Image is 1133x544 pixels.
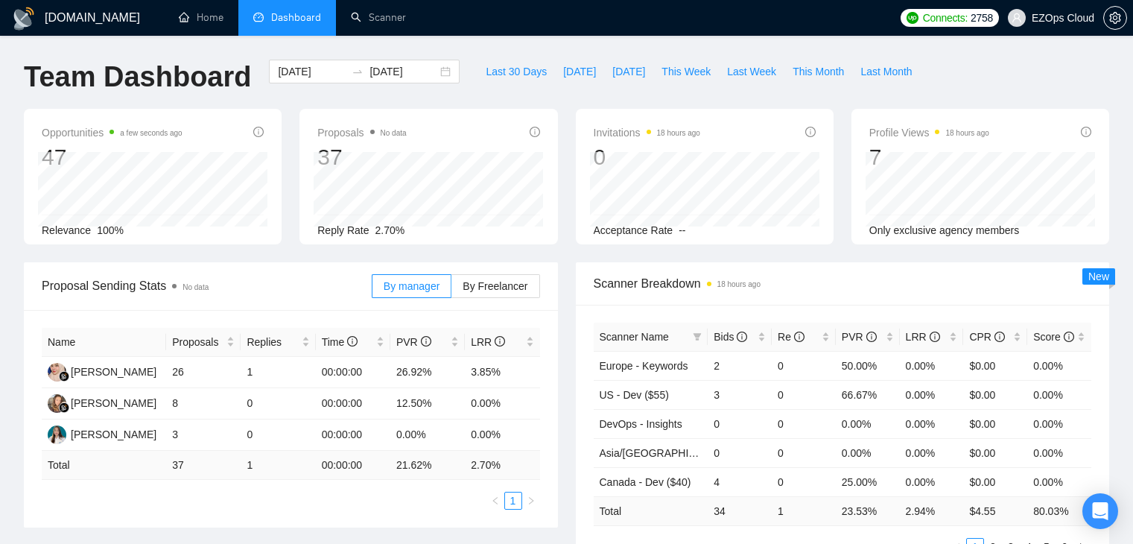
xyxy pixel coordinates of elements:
[600,476,691,488] a: Canada - Dev ($40)
[351,11,406,24] a: searchScanner
[1104,12,1126,24] span: setting
[316,357,390,388] td: 00:00:00
[1088,271,1109,282] span: New
[657,129,700,137] time: 18 hours ago
[253,12,264,22] span: dashboard
[600,360,688,372] a: Europe - Keywords
[963,380,1027,409] td: $0.00
[384,280,439,292] span: By manager
[1027,438,1091,467] td: 0.00%
[465,420,539,451] td: 0.00%
[708,438,772,467] td: 0
[465,388,539,420] td: 0.00%
[594,143,700,171] div: 0
[772,351,836,380] td: 0
[495,336,505,347] span: info-circle
[679,224,685,236] span: --
[48,365,156,377] a: AJ[PERSON_NAME]
[612,63,645,80] span: [DATE]
[930,332,940,342] span: info-circle
[375,224,405,236] span: 2.70%
[836,496,900,525] td: 23.53 %
[1012,13,1022,23] span: user
[963,467,1027,496] td: $0.00
[317,124,406,142] span: Proposals
[241,388,315,420] td: 0
[1103,12,1127,24] a: setting
[530,127,540,137] span: info-circle
[772,467,836,496] td: 0
[708,409,772,438] td: 0
[59,371,69,382] img: gigradar-bm.png
[271,11,321,24] span: Dashboard
[1103,6,1127,30] button: setting
[690,326,705,348] span: filter
[727,63,776,80] span: Last Week
[842,331,877,343] span: PVR
[48,396,156,408] a: NK[PERSON_NAME]
[42,328,166,357] th: Name
[714,331,747,343] span: Bids
[1027,467,1091,496] td: 0.00%
[708,380,772,409] td: 3
[1027,409,1091,438] td: 0.00%
[241,328,315,357] th: Replies
[945,129,988,137] time: 18 hours ago
[183,283,209,291] span: No data
[465,357,539,388] td: 3.85%
[772,438,836,467] td: 0
[600,447,792,459] a: Asia/[GEOGRAPHIC_DATA] - Dev (10k+)
[59,402,69,413] img: gigradar-bm.png
[166,388,241,420] td: 8
[793,63,844,80] span: This Month
[836,351,900,380] td: 50.00%
[241,451,315,480] td: 1
[772,380,836,409] td: 0
[708,467,772,496] td: 4
[653,60,719,83] button: This Week
[166,328,241,357] th: Proposals
[396,336,431,348] span: PVR
[708,496,772,525] td: 34
[900,380,964,409] td: 0.00%
[1027,496,1091,525] td: 80.03 %
[463,280,527,292] span: By Freelancer
[594,224,673,236] span: Acceptance Rate
[42,143,183,171] div: 47
[352,66,364,78] span: swap-right
[381,129,407,137] span: No data
[836,409,900,438] td: 0.00%
[24,60,251,95] h1: Team Dashboard
[486,492,504,510] button: left
[421,336,431,347] span: info-circle
[12,7,36,31] img: logo
[869,124,989,142] span: Profile Views
[869,143,989,171] div: 7
[594,124,700,142] span: Invitations
[48,428,156,440] a: TA[PERSON_NAME]
[179,11,223,24] a: homeHome
[784,60,852,83] button: This Month
[42,224,91,236] span: Relevance
[522,492,540,510] li: Next Page
[717,280,761,288] time: 18 hours ago
[963,351,1027,380] td: $0.00
[166,420,241,451] td: 3
[48,363,66,382] img: AJ
[42,276,372,295] span: Proposal Sending Stats
[852,60,920,83] button: Last Month
[48,426,66,444] img: TA
[600,331,669,343] span: Scanner Name
[166,451,241,480] td: 37
[486,63,547,80] span: Last 30 Days
[963,409,1027,438] td: $0.00
[794,332,804,342] span: info-circle
[347,336,358,347] span: info-circle
[390,388,465,420] td: 12.50%
[465,451,539,480] td: 2.70 %
[1064,332,1074,342] span: info-circle
[772,496,836,525] td: 1
[555,60,604,83] button: [DATE]
[594,496,708,525] td: Total
[505,493,521,509] a: 1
